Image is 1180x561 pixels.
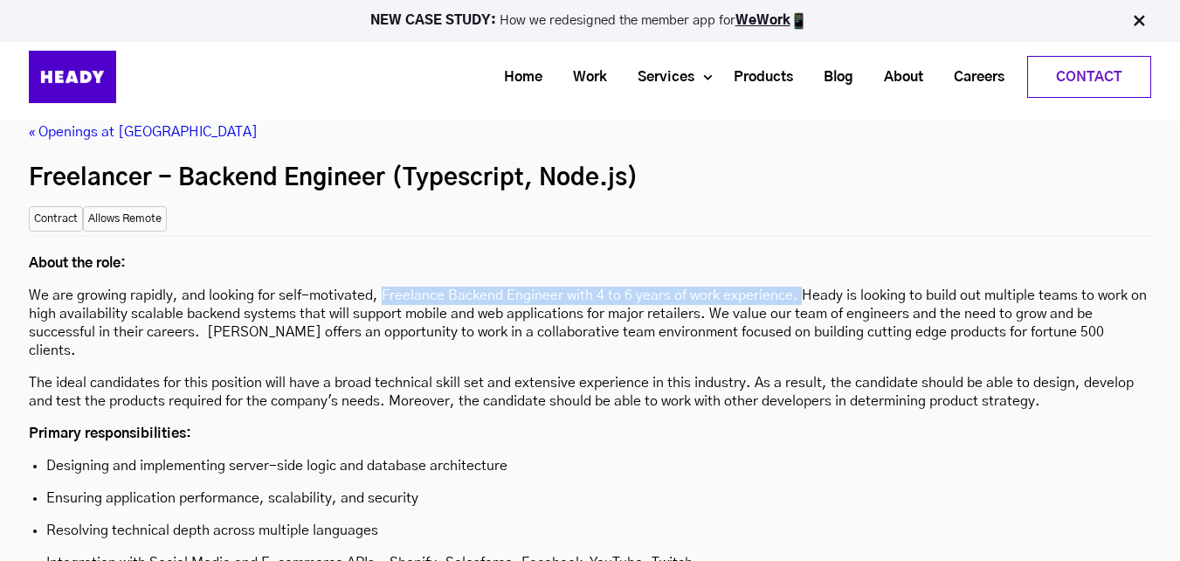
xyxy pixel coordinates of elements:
[8,12,1172,30] p: How we redesigned the member app for
[46,522,1134,540] p: Resolving technical depth across multiple languages
[29,51,116,103] img: Heady_Logo_Web-01 (1)
[1130,12,1148,30] img: Close Bar
[790,12,808,30] img: app emoji
[29,206,83,232] small: Contract
[735,14,790,27] a: WeWork
[482,61,551,93] a: Home
[160,56,1151,98] div: Navigation Menu
[370,14,500,27] strong: NEW CASE STUDY:
[46,457,1134,475] p: Designing and implementing server-side logic and database architecture
[802,61,862,93] a: Blog
[862,61,932,93] a: About
[932,61,1013,93] a: Careers
[29,374,1151,411] p: The ideal candidates for this position will have a broad technical skill set and extensive experi...
[551,61,616,93] a: Work
[29,256,126,270] strong: About the role:
[1028,57,1150,97] a: Contact
[712,61,802,93] a: Products
[29,287,1151,360] p: We are growing rapidly, and looking for self-motivated, Freelance Backend Engineer with 4 to 6 ye...
[29,426,191,440] strong: Primary responsibilities:
[83,206,167,232] small: Allows Remote
[29,159,1151,197] h2: Freelancer - Backend Engineer (Typescript, Node.js)
[29,125,258,139] a: « Openings at [GEOGRAPHIC_DATA]
[46,489,1134,508] p: Ensuring application performance, scalability, and security
[616,61,703,93] a: Services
